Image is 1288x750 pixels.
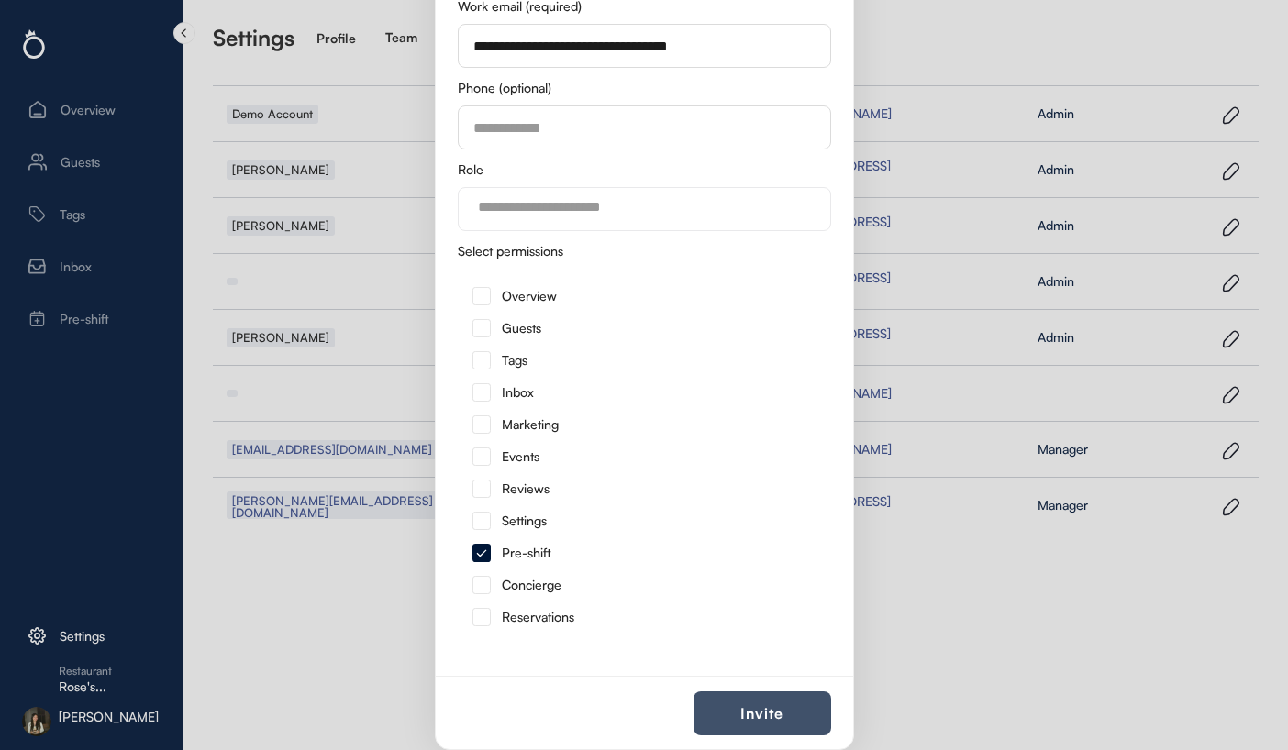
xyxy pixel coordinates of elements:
img: Rectangle%20315.svg [472,287,491,305]
div: Reservations [502,611,574,623]
button: Invite [694,691,831,735]
div: Phone (optional) [458,82,551,94]
img: Rectangle%20315.svg [472,480,491,498]
div: Select permissions [458,245,563,258]
div: Marketing [502,418,559,431]
div: Concierge [502,579,561,591]
img: Rectangle%20315.svg [472,319,491,337]
img: Rectangle%20315.svg [472,351,491,369]
img: Rectangle%20315.svg [472,447,491,466]
div: Reviews [502,482,550,495]
div: Guests [502,322,541,335]
div: Events [502,450,539,463]
div: Pre-shift [502,546,551,559]
img: Rectangle%20315.svg [472,576,491,594]
div: Overview [502,290,557,303]
img: Rectangle%20315.svg [472,512,491,530]
img: Rectangle%20315.svg [472,383,491,402]
img: Rectangle%20315.svg [472,415,491,434]
div: Settings [502,514,547,527]
div: Role [458,163,483,176]
div: Tags [502,354,527,367]
div: Inbox [502,386,534,399]
img: Rectangle%20315.svg [472,608,491,626]
img: Group%20266.svg [472,544,491,562]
